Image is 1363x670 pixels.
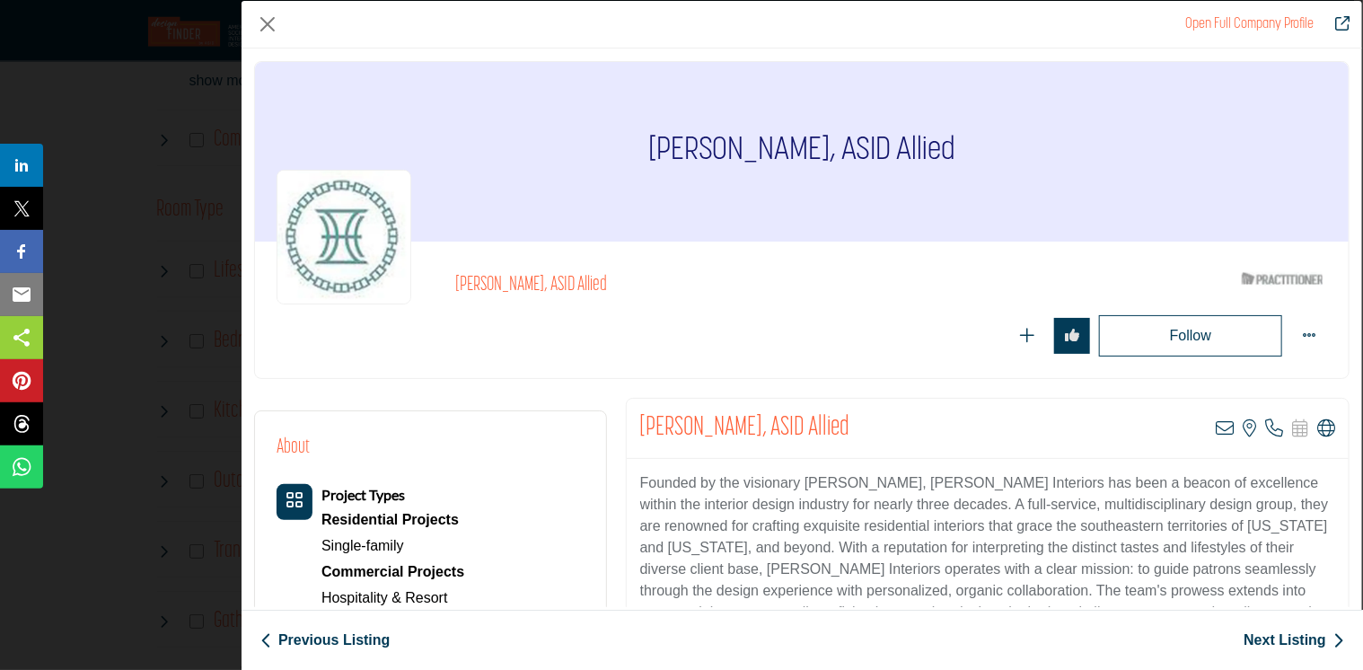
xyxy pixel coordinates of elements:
[1185,17,1314,31] a: Redirect to carolyn-hultman
[1323,13,1350,35] a: Redirect to carolyn-hultman
[1242,268,1323,290] img: ASID Qualified Practitioners
[640,472,1335,645] p: Founded by the visionary [PERSON_NAME], [PERSON_NAME] Interiors has been a beacon of excellence w...
[260,630,390,651] a: Previous Listing
[277,484,312,520] button: Category Icon
[321,488,405,503] a: Project Types
[321,590,448,605] a: Hospitality & Resort
[1099,315,1282,357] button: Redirect to login
[1009,318,1045,354] button: Redirect to login page
[321,559,464,586] div: Involve the design, construction, or renovation of spaces used for business purposes such as offi...
[277,170,411,304] img: carolyn-hultman logo
[254,11,281,38] button: Close
[1291,318,1327,354] button: More Options
[648,62,955,242] h1: [PERSON_NAME], ASID Allied
[640,412,850,445] h2: Carolyn Hultman, ASID Allied
[455,274,949,297] h2: [PERSON_NAME], ASID Allied
[321,486,405,503] b: Project Types
[321,559,464,586] a: Commercial Projects
[1054,318,1090,354] button: Redirect to login page
[1244,630,1344,651] a: Next Listing
[277,433,310,463] h2: About
[321,507,464,533] div: Types of projects range from simple residential renovations to highly complex commercial initiati...
[321,507,464,533] a: Residential Projects
[321,538,404,553] a: Single-family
